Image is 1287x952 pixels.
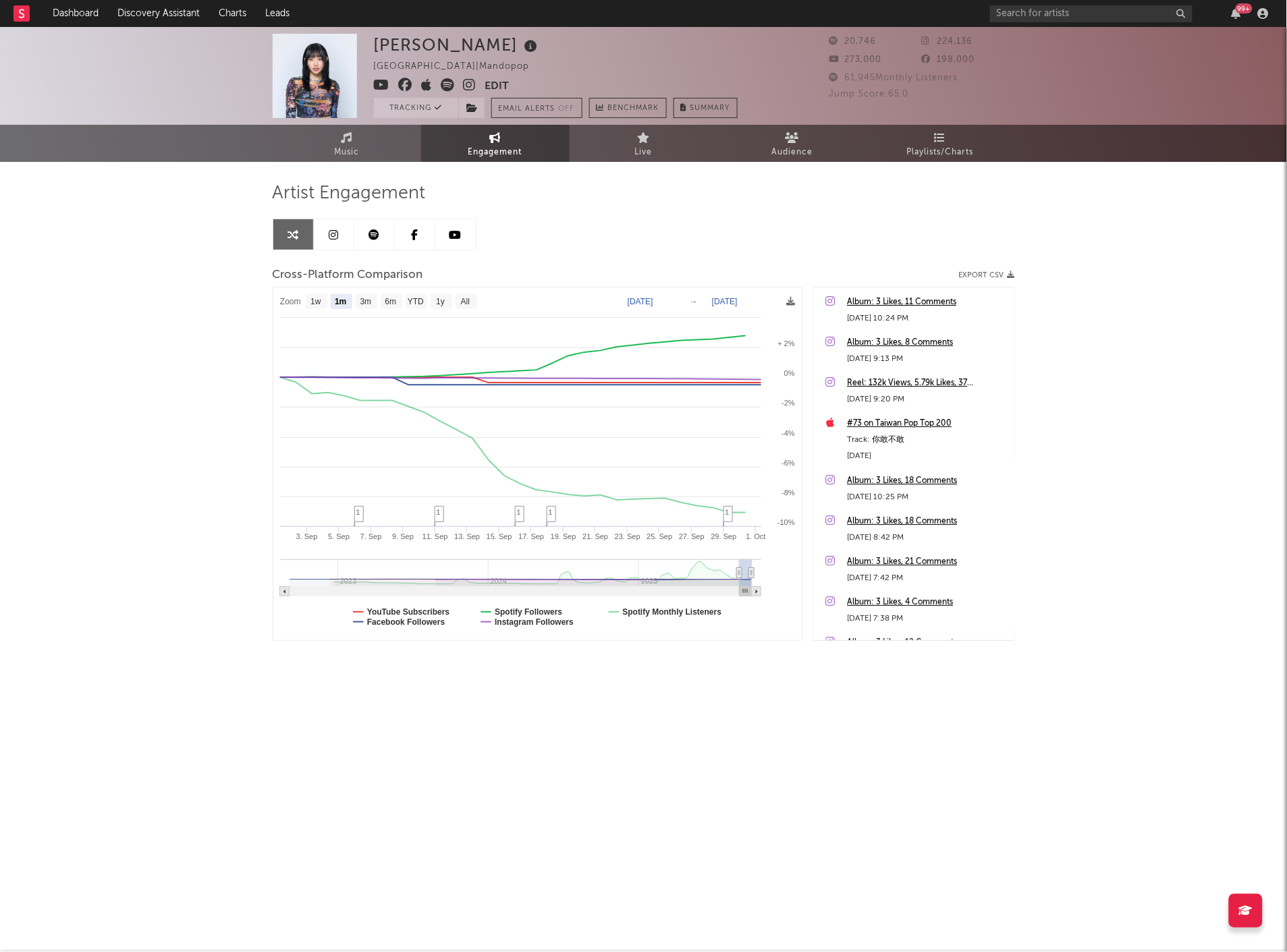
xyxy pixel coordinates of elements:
a: Album: 3 Likes, 11 Comments [847,294,1008,310]
span: Cross-Platform Comparison [273,267,423,283]
text: 3m [360,298,371,307]
text: Facebook Followers [367,617,445,627]
div: [DATE] 10:25 PM [847,489,1008,505]
a: Reel: 132k Views, 5.79k Likes, 37 Comments [847,375,1008,391]
a: #73 on Taiwan Pop Top 200 [847,416,1008,432]
text: YouTube Subscribers [367,607,450,617]
span: 273,000 [829,55,882,64]
span: Music [334,144,359,161]
text: 1m [335,298,346,307]
div: 99 + [1236,3,1253,13]
text: 25. Sep [647,532,672,540]
a: Playlists/Charts [867,125,1015,162]
text: -8% [782,488,795,497]
text: + 2% [777,339,795,347]
a: Album: 3 Likes, 21 Comments [847,554,1008,570]
div: Track: 你敢不敢 [847,432,1008,448]
span: 1 [549,508,553,516]
div: [GEOGRAPHIC_DATA] | Mandopop [374,59,545,75]
text: Instagram Followers [495,617,574,627]
text: 1y [436,298,445,307]
span: 61,945 Monthly Listeners [829,74,958,82]
span: Live [635,144,653,161]
div: [DATE] 7:42 PM [847,570,1008,586]
span: Audience [771,144,813,161]
button: Edit [485,78,510,95]
text: 5. Sep [328,532,350,540]
text: YTD [407,298,423,307]
text: -6% [782,459,795,467]
span: 1 [437,508,441,516]
text: -2% [782,399,795,407]
text: 0% [784,369,795,377]
a: Engagement [421,125,570,162]
div: [DATE] [847,448,1008,464]
text: 15. Sep [486,532,512,540]
a: Audience [718,125,867,162]
text: 21. Sep [582,532,608,540]
text: 7. Sep [360,532,381,540]
text: [DATE] [628,297,653,306]
div: [DATE] 7:38 PM [847,611,1008,627]
text: 13. Sep [454,532,480,540]
a: Album: 3 Likes, 18 Comments [847,473,1008,489]
text: 29. Sep [711,532,736,540]
span: 20,746 [829,37,877,46]
text: 9. Sep [392,532,414,540]
text: All [460,298,469,307]
text: -10% [777,518,795,526]
text: → [690,297,698,306]
a: Live [570,125,718,162]
input: Search for artists [990,5,1193,22]
div: [DATE] 9:13 PM [847,351,1008,367]
span: 224,136 [922,37,973,46]
a: Music [273,125,421,162]
span: Summary [690,105,730,112]
a: Album: 3 Likes, 18 Comments [847,513,1008,530]
span: Playlists/Charts [907,144,974,161]
button: 99+ [1232,8,1241,19]
div: [DATE] 9:20 PM [847,391,1008,408]
em: Off [559,105,575,113]
button: Email AlertsOff [491,98,582,118]
div: [PERSON_NAME] [374,34,541,56]
a: Album: 3 Likes, 8 Comments [847,335,1008,351]
text: 23. Sep [614,532,640,540]
span: Engagement [468,144,522,161]
span: 1 [725,508,730,516]
text: 19. Sep [550,532,576,540]
a: Album: 3 Likes, 4 Comments [847,594,1008,611]
text: 1. Oct [746,532,765,540]
span: 1 [517,508,521,516]
text: -4% [782,429,795,437]
span: Jump Score: 65.0 [829,90,909,99]
text: Zoom [280,298,301,307]
a: Benchmark [589,98,667,118]
span: 1 [356,508,360,516]
div: [DATE] 8:42 PM [847,530,1008,546]
button: Export CSV [959,271,1015,279]
span: 198,000 [922,55,975,64]
text: 1w [310,298,321,307]
div: [DATE] 10:24 PM [847,310,1008,327]
text: 17. Sep [518,532,544,540]
text: [DATE] [712,297,738,306]
button: Summary [674,98,738,118]
text: 6m [385,298,396,307]
a: Album: 3 Likes, 12 Comments [847,635,1008,651]
text: 3. Sep [296,532,317,540]
text: 27. Sep [679,532,705,540]
text: Spotify Followers [495,607,562,617]
text: 11. Sep [422,532,447,540]
span: Artist Engagement [273,186,426,202]
button: Tracking [374,98,458,118]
